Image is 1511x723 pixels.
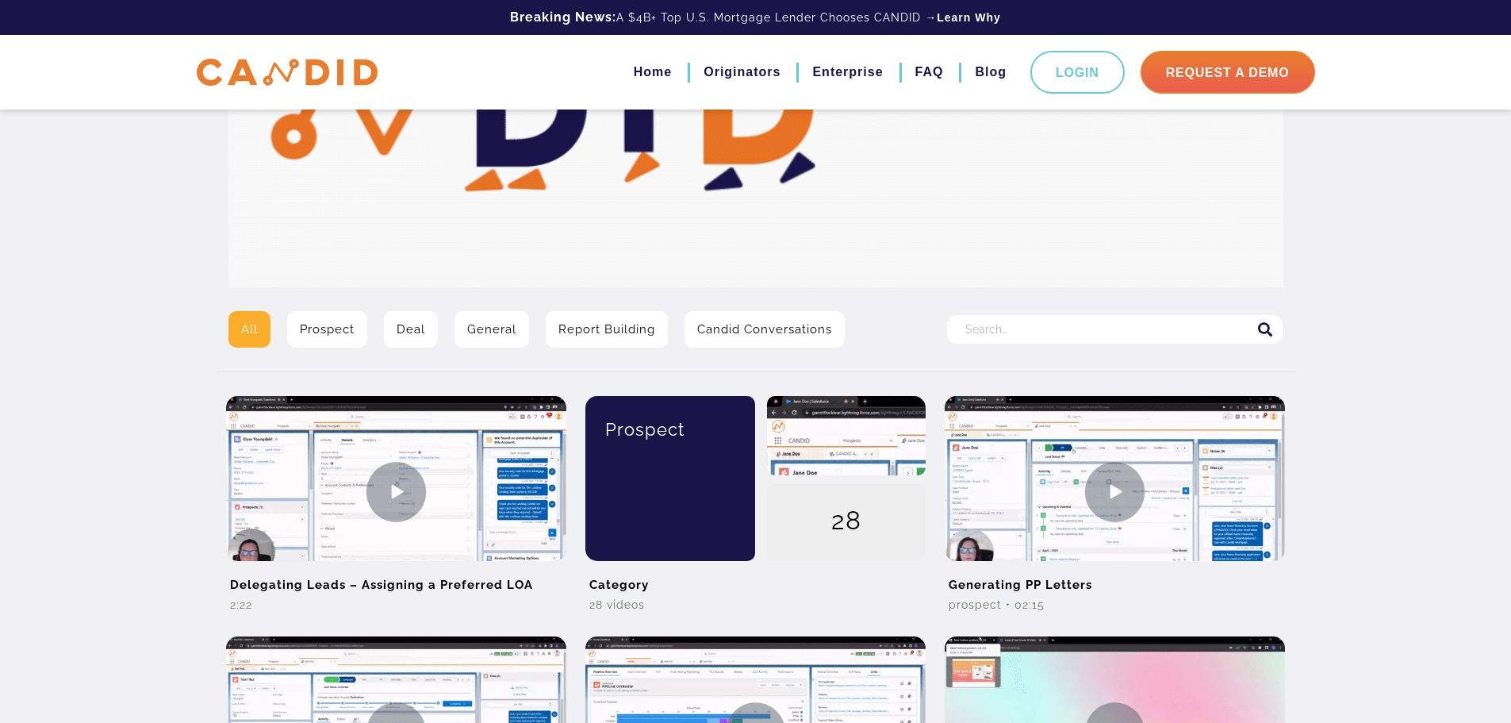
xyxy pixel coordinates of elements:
[510,10,616,25] b: Breaking News:
[597,396,744,463] div: Prospect
[585,597,926,613] div: 28 Videos
[937,10,1001,25] a: Learn Why
[226,597,566,613] div: 2:22
[975,59,1007,86] a: Blog
[585,561,926,597] h2: Category
[704,59,780,86] a: Originators
[1030,51,1125,94] a: Login
[945,597,1285,613] div: Prospect • 02:15
[812,59,883,86] a: Enterprise
[226,561,566,597] h2: Delegating Leads – Assigning a Preferred LOA
[287,311,367,348] a: Prospect
[197,59,378,87] img: CANDID APP
[546,311,668,348] a: Report Building
[634,59,672,86] a: Home
[454,311,529,348] a: General
[685,311,845,348] a: Candid Conversations
[384,311,438,348] a: Deal
[945,396,1285,587] img: Generating PP Letters Video
[1141,51,1315,94] a: Request A Demo
[767,483,926,563] div: 28
[945,561,1285,597] h2: Generating PP Letters
[228,311,270,348] a: All
[226,396,566,587] img: Delegating Leads – Assigning a Preferred LOA Video
[915,59,944,86] a: FAQ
